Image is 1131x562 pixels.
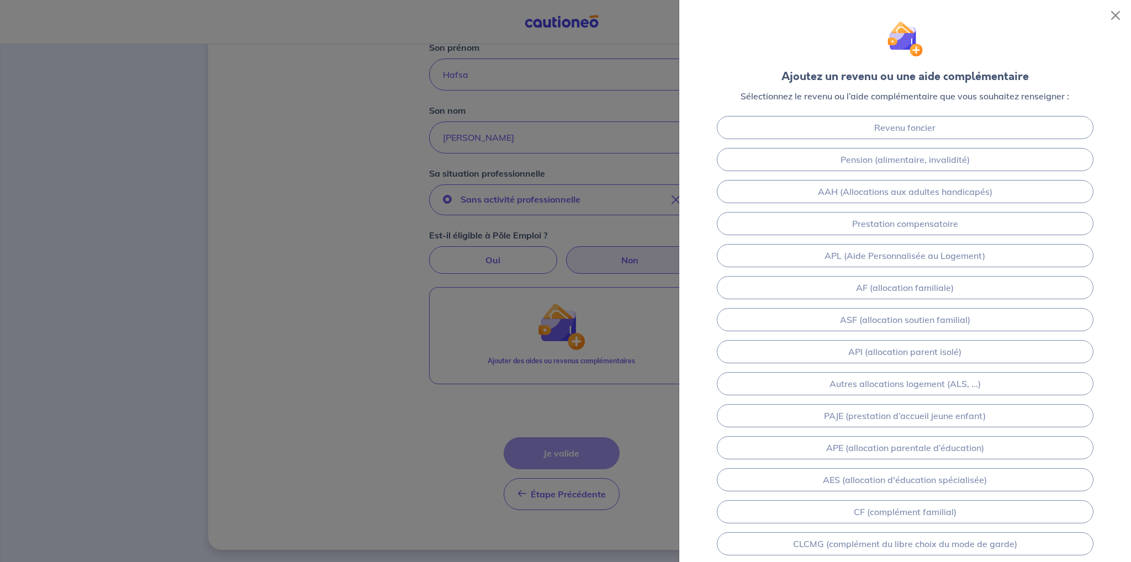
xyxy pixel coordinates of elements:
[717,404,1093,427] a: PAJE (prestation d’accueil jeune enfant)
[717,372,1093,395] a: Autres allocations logement (ALS, ...)
[1107,7,1124,24] button: Close
[717,180,1093,203] a: AAH (Allocations aux adultes handicapés)
[717,340,1093,363] a: API (allocation parent isolé)
[887,21,923,57] img: illu_wallet.svg
[717,276,1093,299] a: AF (allocation familiale)
[717,500,1093,523] a: CF (complément familial)
[717,308,1093,331] a: ASF (allocation soutien familial)
[717,116,1093,139] a: Revenu foncier
[717,468,1093,491] a: AES (allocation d'éducation spécialisée)
[717,436,1093,459] a: APE (allocation parentale d’éducation)
[741,89,1069,103] p: Sélectionnez le revenu ou l’aide complémentaire que vous souhaitez renseigner :
[717,148,1093,171] a: Pension (alimentaire, invalidité)
[781,68,1029,85] div: Ajoutez un revenu ou une aide complémentaire
[717,532,1093,555] a: CLCMG (complément du libre choix du mode de garde)
[717,244,1093,267] a: APL (Aide Personnalisée au Logement)
[717,212,1093,235] a: Prestation compensatoire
